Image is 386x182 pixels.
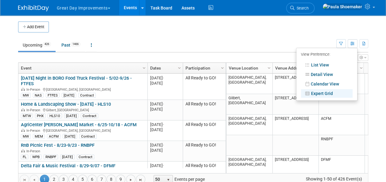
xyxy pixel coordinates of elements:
div: HLS10 [48,113,62,118]
a: Venue Address [275,63,314,73]
img: ExhibitDay [18,5,49,11]
div: [DATE] [150,122,180,127]
td: RNBPF [318,135,365,156]
div: MW [21,93,31,98]
a: Past1466 [57,39,85,51]
td: [STREET_ADDRESS] [272,156,318,176]
span: Column Settings [359,66,364,70]
a: Calendar View [301,80,353,88]
a: Venue Location [229,63,268,73]
div: [DATE] [150,142,180,148]
span: - [163,102,164,106]
td: Gilbert, [GEOGRAPHIC_DATA] [226,94,272,115]
div: Contract [78,93,96,98]
td: All Ready to GO! [183,74,226,100]
div: [DATE] [150,101,180,107]
td: [GEOGRAPHIC_DATA], [GEOGRAPHIC_DATA] [226,74,272,94]
span: Column Settings [142,66,146,70]
div: Contract [81,113,98,118]
td: ACFM [318,115,365,135]
div: MW [21,134,31,139]
a: RnB Picnic Fest - 8/23-9/23 - RNBPF [21,142,95,148]
div: RNBPF [44,154,58,159]
td: [GEOGRAPHIC_DATA], [GEOGRAPHIC_DATA] [226,115,272,135]
span: Column Settings [267,66,271,70]
span: - [163,143,164,147]
td: [GEOGRAPHIC_DATA], [GEOGRAPHIC_DATA] [226,156,272,176]
a: Column Settings [358,63,365,72]
a: Event [21,63,143,73]
div: [DATE] [60,154,75,159]
div: Contract [77,154,94,159]
td: HLS10 [318,94,365,115]
div: [DATE] [150,148,180,153]
span: In-Person [26,149,42,153]
span: In-Person [26,108,42,112]
div: [DATE] [63,134,77,139]
td: [STREET_ADDRESS] [272,74,318,94]
a: Detail View [301,70,353,79]
a: [DATE] Night in BORO Food Truck Festival - 5/02-9/26 - FTFES [21,75,132,87]
a: List View [301,61,353,69]
button: Add Event [18,21,49,32]
a: AgriCenter [PERSON_NAME] Market - 6/25-10/18 - ACFM [21,122,137,127]
div: Contract [79,134,97,139]
img: Paula Shoemaker [322,3,362,10]
img: In-Person Event [21,108,25,111]
div: PHX [35,113,45,118]
a: Column Settings [176,63,183,72]
div: FL [21,154,28,159]
td: [STREET_ADDRESS] [272,94,318,115]
a: Upcoming426 [18,39,56,51]
div: ACFM [47,134,60,139]
img: In-Person Event [21,149,25,152]
div: FTFES [46,93,60,98]
span: Column Settings [220,66,225,70]
img: In-Person Event [21,88,25,91]
span: - [163,122,164,127]
a: Delta Fair & Music Festival - 8/29-9/07 - DFMF [21,163,115,169]
div: [DATE] [150,107,180,112]
td: DFMF [318,156,365,176]
td: All Ready to GO! [183,161,226,182]
div: [DATE] [150,127,180,132]
a: Column Settings [266,63,272,72]
td: All Ready to GO! [183,100,226,120]
span: 426 [43,42,51,47]
div: View Preference: [301,50,353,60]
div: [DATE] [62,93,76,98]
div: MEM [33,134,45,139]
div: Gilbert, [GEOGRAPHIC_DATA] [21,107,145,112]
td: All Ready to GO! [183,141,226,161]
span: - [163,76,164,80]
span: 1466 [71,42,80,47]
a: Expert Grid [301,89,353,98]
div: [DATE] [150,163,180,168]
a: Column Settings [141,63,147,72]
td: [STREET_ADDRESS] [272,115,318,135]
span: - [163,163,164,168]
div: [DATE] [150,81,180,86]
div: WPB [30,154,41,159]
div: [DATE] [150,75,180,81]
span: In-Person [26,129,42,133]
div: [DATE] [64,113,79,118]
span: In-Person [26,88,42,92]
td: All Ready to GO! [183,120,226,141]
span: Search [294,6,309,10]
a: Participation [185,63,222,73]
div: MTW [21,113,33,118]
div: [GEOGRAPHIC_DATA], [GEOGRAPHIC_DATA] [21,128,145,133]
div: [GEOGRAPHIC_DATA], [GEOGRAPHIC_DATA] [21,87,145,92]
a: Dates [150,63,179,73]
img: In-Person Event [21,129,25,132]
a: Column Settings [219,63,226,72]
a: Home & Landscaping Show - [DATE] - HLS10 [21,101,111,107]
span: Column Settings [177,66,182,70]
a: Search [286,3,314,13]
div: NAS [33,93,44,98]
